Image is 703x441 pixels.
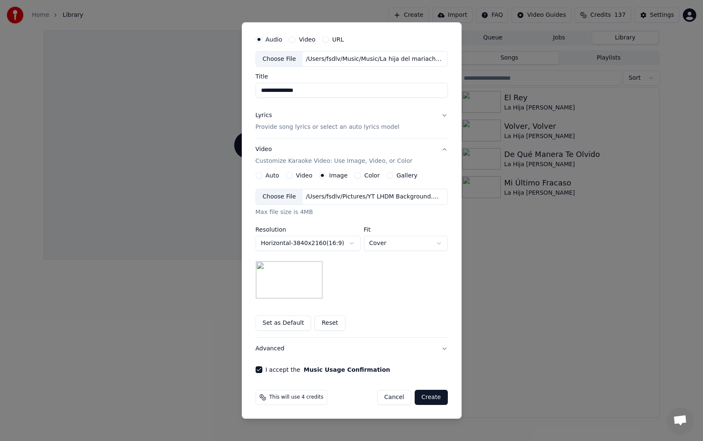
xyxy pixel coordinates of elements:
label: Video [299,37,315,42]
button: Cancel [377,390,411,405]
button: Reset [314,316,345,331]
label: Video [296,172,312,178]
label: Title [256,74,448,80]
div: Choose File [256,52,303,67]
button: VideoCustomize Karaoke Video: Use Image, Video, or Color [256,139,448,172]
button: Create [415,390,448,405]
span: This will use 4 credits [269,394,324,401]
div: Video [256,146,413,166]
button: Set as Default [256,316,311,331]
button: LyricsProvide song lyrics or select an auto lyrics model [256,105,448,138]
p: Customize Karaoke Video: Use Image, Video, or Color [256,157,413,165]
div: Choose File [256,189,303,204]
button: Advanced [256,338,448,360]
div: /Users/fsdlv/Pictures/YT LHDM Background.png [303,193,445,201]
label: Auto [266,172,280,178]
p: Provide song lyrics or select an auto lyrics model [256,123,400,132]
label: URL [332,37,344,42]
label: Image [329,172,348,178]
label: Resolution [256,227,361,232]
div: VideoCustomize Karaoke Video: Use Image, Video, or Color [256,172,448,337]
label: Audio [266,37,282,42]
div: /Users/fsdlv/Music/Music/La hija del mariachi/CD2/La hija del [PERSON_NAME] último trago. CD2 [y... [303,55,445,63]
div: Max file size is 4MB [256,208,448,217]
label: I accept the [266,367,390,373]
div: Lyrics [256,112,272,120]
label: Color [364,172,380,178]
label: Fit [364,227,448,232]
button: I accept the [303,367,390,373]
label: Gallery [397,172,418,178]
